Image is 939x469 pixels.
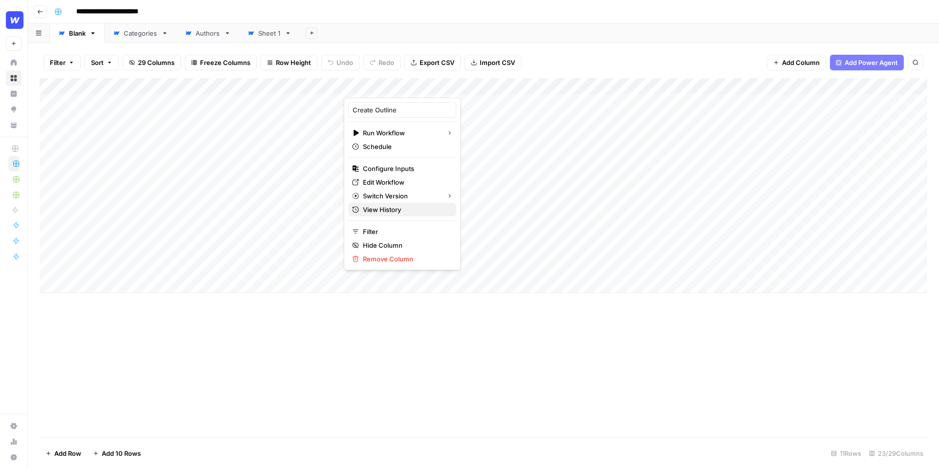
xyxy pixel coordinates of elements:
a: Authors [177,23,239,43]
span: Configure Inputs [363,164,448,173]
a: Browse [6,70,22,86]
a: Sheet 1 [239,23,300,43]
span: Remove Column [363,254,448,264]
a: Opportunities [6,102,22,117]
span: Row Height [276,58,311,67]
div: Authors [196,28,220,38]
span: Freeze Columns [200,58,250,67]
button: Help + Support [6,449,22,465]
button: Freeze Columns [185,55,257,70]
div: Sheet 1 [258,28,281,38]
button: Add Power Agent [830,55,904,70]
button: Undo [321,55,359,70]
button: Import CSV [465,55,521,70]
button: Redo [363,55,401,70]
button: Filter [44,55,81,70]
span: Filter [363,227,448,236]
div: 11 Rows [827,446,865,461]
a: Your Data [6,117,22,133]
span: Undo [336,58,353,67]
span: Switch Version [363,191,439,201]
div: Categories [124,28,157,38]
span: Redo [379,58,394,67]
button: Add 10 Rows [87,446,147,461]
div: Blank [69,28,86,38]
div: 23/29 Columns [865,446,927,461]
button: 29 Columns [123,55,181,70]
button: Add Column [767,55,826,70]
a: Blank [50,23,105,43]
span: View History [363,205,448,214]
span: Add Column [782,58,820,67]
span: Export CSV [420,58,454,67]
span: Schedule [363,142,448,151]
span: Edit Workflow [363,177,448,187]
a: Categories [105,23,177,43]
span: Add Power Agent [845,58,898,67]
a: Insights [6,86,22,102]
a: Usage [6,434,22,449]
button: Sort [85,55,119,70]
span: Sort [91,58,104,67]
span: 29 Columns [138,58,175,67]
span: Import CSV [480,58,515,67]
a: Home [6,55,22,70]
button: Workspace: Webflow [6,8,22,32]
button: Row Height [261,55,317,70]
a: Settings [6,418,22,434]
span: Run Workflow [363,128,439,138]
span: Hide Column [363,240,448,250]
span: Filter [50,58,66,67]
span: Add 10 Rows [102,448,141,458]
img: Webflow Logo [6,11,23,29]
button: Add Row [40,446,87,461]
button: Export CSV [404,55,461,70]
span: Add Row [54,448,81,458]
